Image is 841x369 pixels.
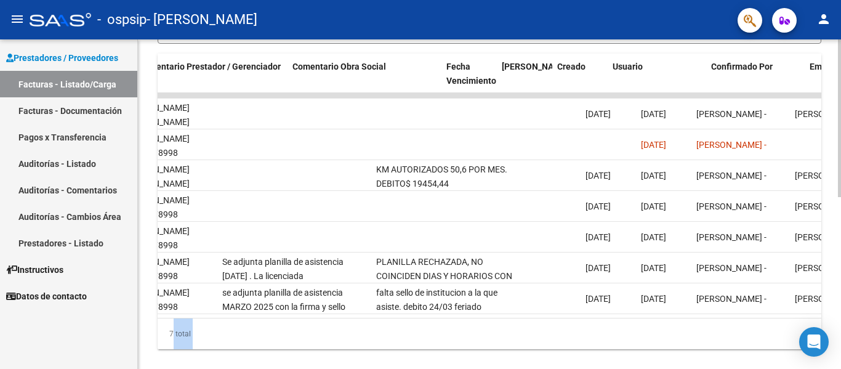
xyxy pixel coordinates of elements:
[711,62,773,71] span: Confirmado Por
[502,62,568,71] span: [PERSON_NAME]
[552,54,608,108] datatable-header-cell: Creado
[124,286,212,314] div: [PERSON_NAME] 20570178998
[641,232,666,242] span: [DATE]
[641,263,666,273] span: [DATE]
[288,54,441,108] datatable-header-cell: Comentario Obra Social
[6,263,63,277] span: Instructivos
[585,294,611,304] span: [DATE]
[608,54,706,108] datatable-header-cell: Usuario
[585,201,611,211] span: [DATE]
[6,290,87,303] span: Datos de contacto
[124,132,212,160] div: [PERSON_NAME] 20570178998
[696,140,767,150] span: [PERSON_NAME] -
[158,318,821,349] div: 7 total
[799,327,829,357] div: Open Intercom Messenger
[557,62,585,71] span: Creado
[124,255,212,283] div: [PERSON_NAME] 20570178998
[446,62,496,86] span: Fecha Vencimiento
[810,62,832,71] span: Email
[124,101,212,143] div: [PERSON_NAME] [PERSON_NAME] 20554244352
[613,62,643,71] span: Usuario
[497,54,552,108] datatable-header-cell: Fecha Confimado
[696,171,767,180] span: [PERSON_NAME] -
[147,6,257,33] span: - [PERSON_NAME]
[585,171,611,180] span: [DATE]
[641,294,666,304] span: [DATE]
[816,12,831,26] mat-icon: person
[696,263,767,273] span: [PERSON_NAME] -
[376,288,497,312] span: falta sello de institucion a la que asiste. debito 24/03 feriado
[641,201,666,211] span: [DATE]
[641,109,666,119] span: [DATE]
[585,109,611,119] span: [DATE]
[222,257,352,323] span: Se adjunta planilla de asistencia [DATE] . La licenciada [PERSON_NAME] subira la planilla [PERSON...
[585,263,611,273] span: [DATE]
[376,164,507,189] span: KM AUTORIZADOS 50,6 POR MES. DEBITO$ 19454,44
[139,62,281,71] span: Comentario Prestador / Gerenciador
[6,51,118,65] span: Prestadores / Proveedores
[124,163,212,205] div: [PERSON_NAME] [PERSON_NAME] 20554244352
[696,201,767,211] span: [PERSON_NAME] -
[134,54,288,108] datatable-header-cell: Comentario Prestador / Gerenciador
[706,54,805,108] datatable-header-cell: Confirmado Por
[641,171,666,180] span: [DATE]
[222,288,360,339] span: se adjunta planilla de asistencia MARZO 2025 con la firma y sello según lo solicitado con firmas ...
[696,109,767,119] span: [PERSON_NAME] -
[97,6,147,33] span: - ospsip
[124,193,212,222] div: [PERSON_NAME] 20570178998
[641,140,666,150] span: [DATE]
[441,54,497,108] datatable-header-cell: Fecha Vencimiento
[124,224,212,253] div: [PERSON_NAME] 20570178998
[376,257,517,309] span: PLANILLA RECHAZADA, NO COINCIDEN DIAS Y HORARIOS CON LAS PLANILLAS PRESENTADAS POR LAS PRESTADORAS.
[696,294,767,304] span: [PERSON_NAME] -
[696,232,767,242] span: [PERSON_NAME] -
[292,62,386,71] span: Comentario Obra Social
[10,12,25,26] mat-icon: menu
[585,232,611,242] span: [DATE]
